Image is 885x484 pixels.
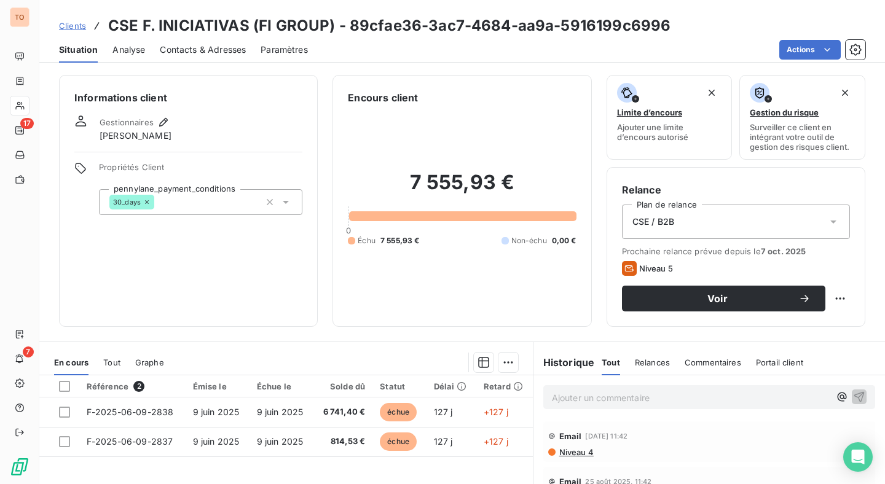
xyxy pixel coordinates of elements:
[380,235,420,246] span: 7 555,93 €
[635,357,670,367] span: Relances
[843,442,873,472] div: Open Intercom Messenger
[20,118,34,129] span: 17
[99,162,302,179] span: Propriétés Client
[133,381,144,392] span: 2
[750,122,855,152] span: Surveiller ce client en intégrant votre outil de gestion des risques client.
[193,407,240,417] span: 9 juin 2025
[484,436,508,447] span: +127 j
[160,44,246,56] span: Contacts & Adresses
[559,431,582,441] span: Email
[103,357,120,367] span: Tout
[358,235,376,246] span: Échu
[511,235,547,246] span: Non-échu
[59,21,86,31] span: Clients
[756,357,803,367] span: Portail client
[685,357,741,367] span: Commentaires
[434,407,453,417] span: 127 j
[639,263,673,273] span: Niveau 5
[108,15,671,37] h3: CSE F. INICIATIVAS (FI GROUP) - 89cfae36-3ac7-4684-aa9a-5916199c6996
[585,432,627,440] span: [DATE] 11:42
[380,381,419,391] div: Statut
[622,286,825,311] button: Voir
[739,75,865,160] button: Gestion du risqueSurveiller ce client en intégrant votre outil de gestion des risques client.
[10,7,29,27] div: TO
[321,406,366,418] span: 6 741,40 €
[100,117,154,127] span: Gestionnaires
[135,357,164,367] span: Graphe
[380,432,417,451] span: échue
[617,107,682,117] span: Limite d’encours
[617,122,722,142] span: Ajouter une limite d’encours autorisé
[257,381,306,391] div: Échue le
[434,381,469,391] div: Délai
[261,44,308,56] span: Paramètres
[193,381,242,391] div: Émise le
[87,407,174,417] span: F-2025-06-09-2838
[779,40,841,60] button: Actions
[348,90,418,105] h6: Encours client
[637,294,798,303] span: Voir
[750,107,819,117] span: Gestion du risque
[113,198,141,206] span: 30_days
[622,182,850,197] h6: Relance
[558,447,594,457] span: Niveau 4
[59,20,86,32] a: Clients
[74,90,302,105] h6: Informations client
[54,357,88,367] span: En cours
[321,381,366,391] div: Solde dû
[533,355,595,370] h6: Historique
[622,246,850,256] span: Prochaine relance prévue depuis le
[112,44,145,56] span: Analyse
[348,170,576,207] h2: 7 555,93 €
[100,130,171,142] span: [PERSON_NAME]
[23,346,34,357] span: 7
[552,235,576,246] span: 0,00 €
[59,44,98,56] span: Situation
[87,381,178,392] div: Référence
[607,75,733,160] button: Limite d’encoursAjouter une limite d’encours autorisé
[257,436,304,447] span: 9 juin 2025
[484,407,508,417] span: +127 j
[380,403,417,421] span: échue
[761,246,806,256] span: 7 oct. 2025
[10,457,29,477] img: Logo LeanPay
[346,225,351,235] span: 0
[193,436,240,447] span: 9 juin 2025
[602,357,620,367] span: Tout
[632,216,674,228] span: CSE / B2B
[154,197,164,208] input: Ajouter une valeur
[434,436,453,447] span: 127 j
[87,436,173,447] span: F-2025-06-09-2837
[321,435,366,448] span: 814,53 €
[484,381,525,391] div: Retard
[257,407,304,417] span: 9 juin 2025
